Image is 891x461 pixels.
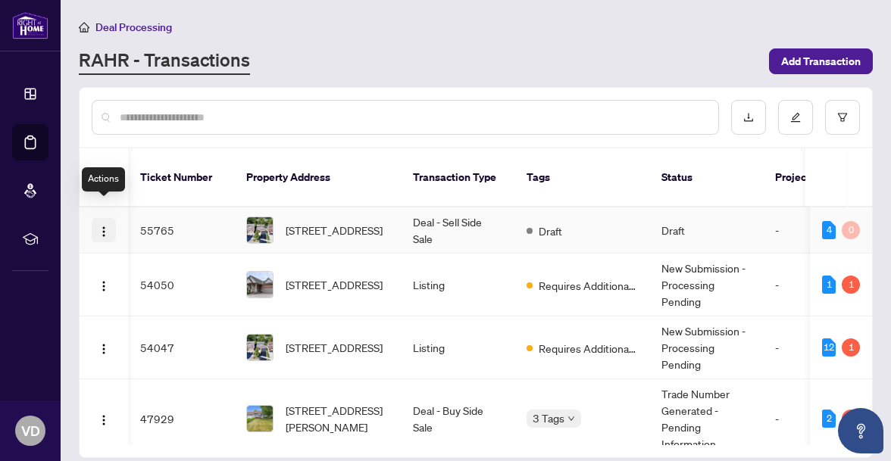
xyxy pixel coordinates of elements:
div: 1 [842,276,860,294]
span: 3 Tags [533,410,564,427]
img: Logo [98,280,110,292]
span: Deal Processing [95,20,172,34]
td: - [763,316,854,379]
td: - [763,379,854,459]
td: Trade Number Generated - Pending Information [649,379,763,459]
span: [STREET_ADDRESS] [286,339,383,356]
img: thumbnail-img [247,406,273,431]
button: Logo [92,273,116,297]
td: Deal - Sell Side Sale [401,207,514,254]
img: logo [12,11,48,39]
img: thumbnail-img [247,217,273,243]
td: Draft [649,207,763,254]
span: Draft [539,223,562,239]
img: Logo [98,414,110,426]
td: Listing [401,316,514,379]
img: thumbnail-img [247,272,273,297]
th: Tags [514,148,649,207]
td: 47929 [128,379,234,459]
span: edit [790,112,801,123]
td: New Submission - Processing Pending [649,254,763,316]
button: Open asap [838,408,883,453]
th: Status [649,148,763,207]
span: [STREET_ADDRESS] [286,222,383,238]
a: RAHR - Transactions [79,48,250,75]
div: 4 [822,221,836,239]
button: Logo [92,218,116,242]
th: Transaction Type [401,148,514,207]
div: 0 [842,221,860,239]
span: download [743,112,754,123]
span: filter [837,112,848,123]
button: Add Transaction [769,48,873,74]
td: Listing [401,254,514,316]
button: Logo [92,335,116,360]
span: [STREET_ADDRESS][PERSON_NAME] [286,402,389,435]
th: Ticket Number [128,148,234,207]
td: 55765 [128,207,234,254]
th: Property Address [234,148,401,207]
div: 12 [822,338,836,357]
span: Requires Additional Docs [539,340,637,357]
td: 54047 [128,316,234,379]
span: home [79,22,89,33]
span: Add Transaction [781,49,861,73]
td: New Submission - Processing Pending [649,316,763,379]
div: Actions [82,167,125,192]
div: 1 [822,276,836,294]
button: filter [825,100,860,135]
span: VD [21,420,40,441]
td: Deal - Buy Side Sale [401,379,514,459]
td: - [763,254,854,316]
button: download [731,100,766,135]
td: - [763,207,854,254]
img: Logo [98,226,110,238]
div: 2 [822,410,836,428]
th: Project Name [763,148,854,207]
span: down [567,415,575,422]
button: edit [778,100,813,135]
img: thumbnail-img [247,335,273,360]
span: Requires Additional Docs [539,277,637,294]
button: Logo [92,406,116,431]
div: 1 [842,338,860,357]
td: 54050 [128,254,234,316]
span: [STREET_ADDRESS] [286,276,383,293]
img: Logo [98,343,110,355]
